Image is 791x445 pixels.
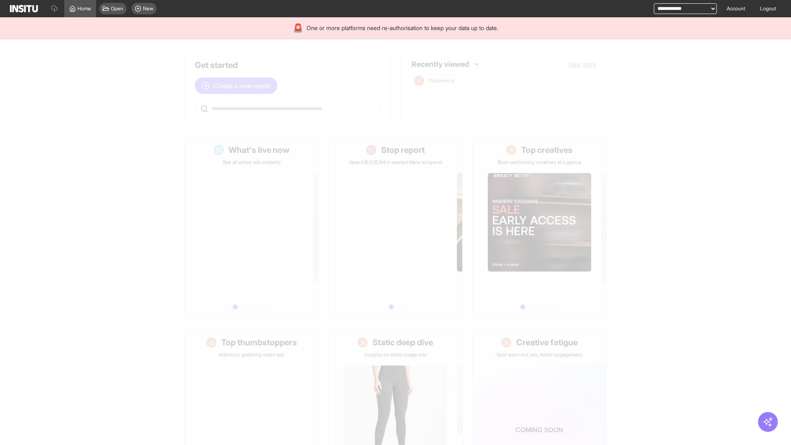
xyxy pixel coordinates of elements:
div: 🚨 [293,22,303,34]
span: Open [111,5,123,12]
span: One or more platforms need re-authorisation to keep your data up to date. [307,24,498,32]
span: New [143,5,153,12]
img: Logo [10,5,38,12]
span: Home [77,5,91,12]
